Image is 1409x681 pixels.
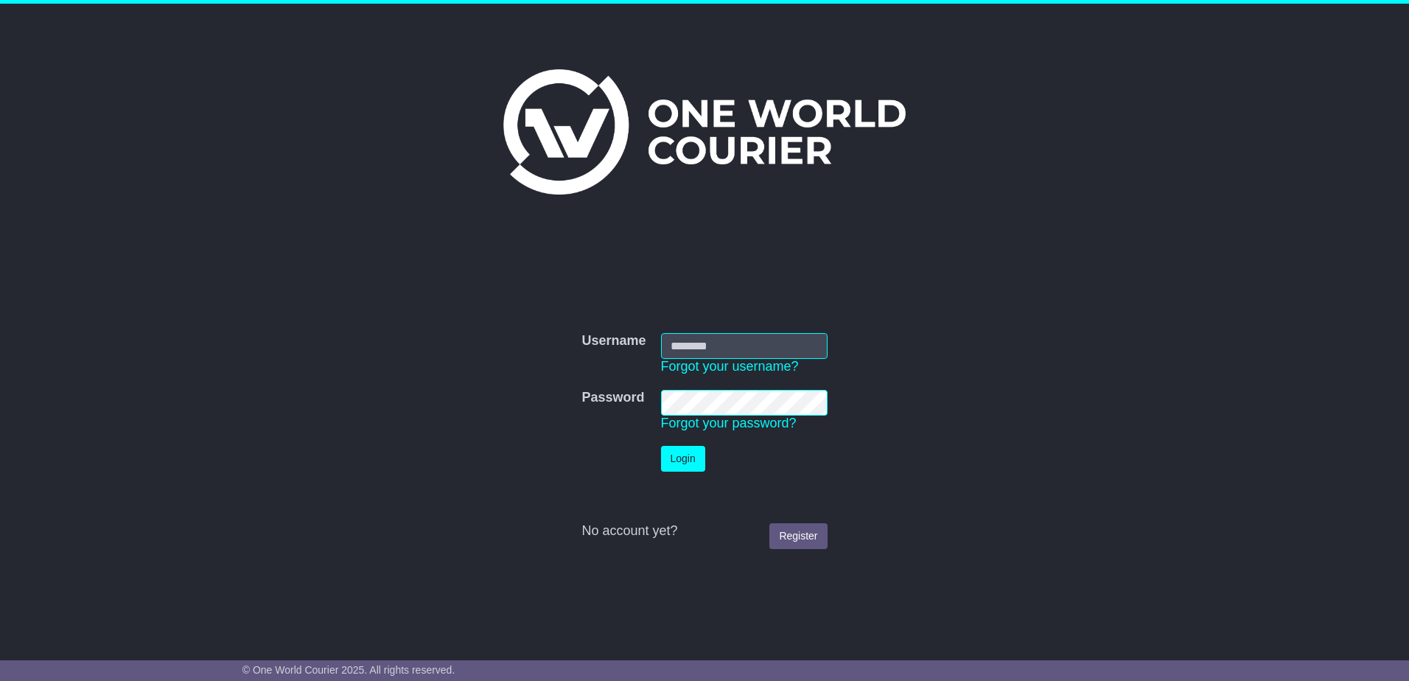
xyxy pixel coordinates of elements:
div: No account yet? [581,523,827,539]
span: © One World Courier 2025. All rights reserved. [242,664,455,676]
label: Password [581,390,644,406]
label: Username [581,333,646,349]
button: Login [661,446,705,472]
a: Forgot your password? [661,416,797,430]
img: One World [503,69,906,195]
a: Forgot your username? [661,359,799,374]
a: Register [769,523,827,549]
